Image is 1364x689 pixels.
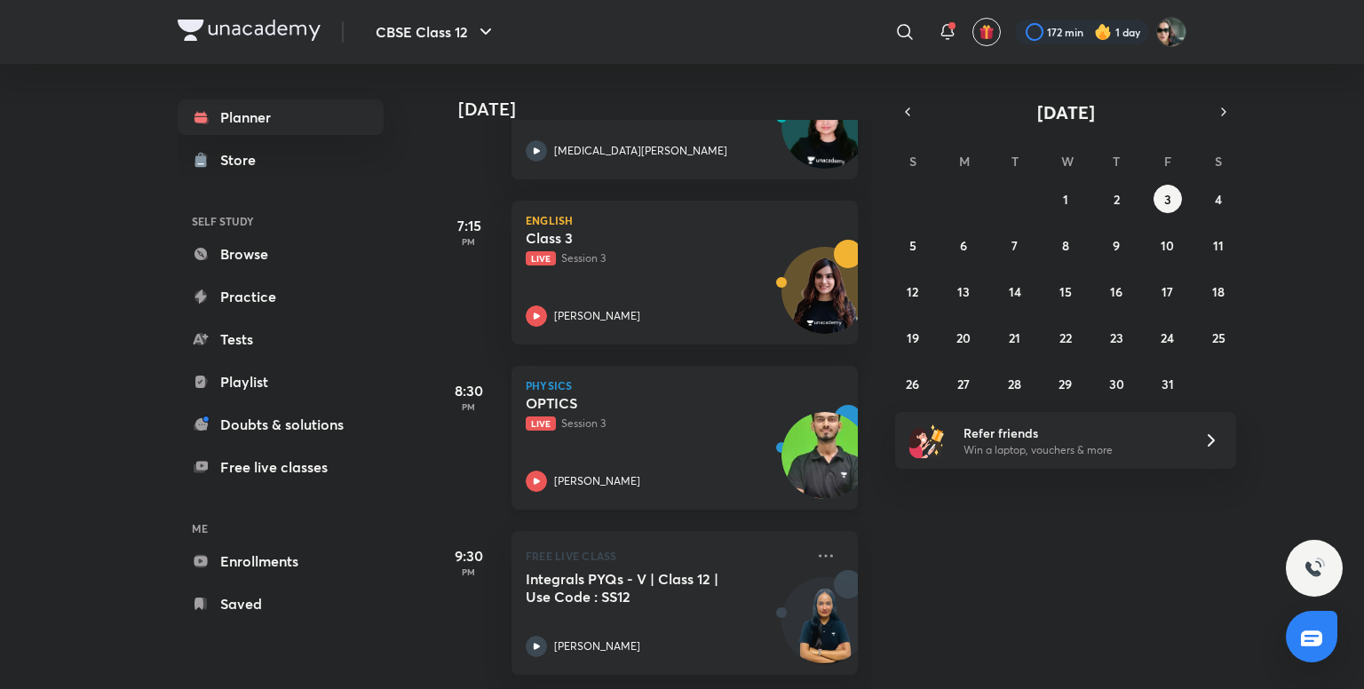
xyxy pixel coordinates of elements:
abbr: October 19, 2025 [907,329,919,346]
abbr: October 16, 2025 [1110,283,1122,300]
h6: Refer friends [964,424,1182,442]
p: Win a laptop, vouchers & more [964,442,1182,458]
abbr: Saturday [1215,153,1222,170]
a: Tests [178,321,384,357]
button: October 28, 2025 [1001,369,1029,398]
h5: 8:30 [433,380,504,401]
abbr: October 17, 2025 [1162,283,1173,300]
abbr: October 4, 2025 [1215,191,1222,208]
h5: 7:15 [433,215,504,236]
p: [PERSON_NAME] [554,638,640,654]
p: Physics [526,380,844,391]
a: Store [178,142,384,178]
p: PM [433,401,504,412]
abbr: October 27, 2025 [957,376,970,392]
abbr: October 9, 2025 [1113,237,1120,254]
h5: Integrals PYQs - V | Class 12 | Use Code : SS12 [526,570,747,606]
button: October 26, 2025 [899,369,927,398]
button: October 22, 2025 [1051,323,1080,352]
img: avatar [979,24,995,40]
button: October 21, 2025 [1001,323,1029,352]
button: October 8, 2025 [1051,231,1080,259]
button: October 16, 2025 [1102,277,1130,305]
abbr: October 31, 2025 [1162,376,1174,392]
button: October 7, 2025 [1001,231,1029,259]
h5: 9:30 [433,545,504,566]
abbr: October 5, 2025 [909,237,916,254]
p: [MEDICAL_DATA][PERSON_NAME] [554,143,727,159]
p: Session 3 [526,250,805,266]
button: October 25, 2025 [1204,323,1233,352]
button: October 13, 2025 [949,277,978,305]
abbr: October 23, 2025 [1110,329,1123,346]
img: referral [909,423,945,458]
img: Avatar [782,91,868,177]
a: Free live classes [178,449,384,485]
p: PM [433,236,504,247]
a: Playlist [178,364,384,400]
a: Browse [178,236,384,272]
abbr: October 6, 2025 [960,237,967,254]
span: Live [526,251,556,265]
div: Store [220,149,266,170]
abbr: Monday [959,153,970,170]
img: Avatar [782,587,868,672]
button: avatar [972,18,1001,46]
span: Live [526,416,556,431]
button: October 12, 2025 [899,277,927,305]
abbr: October 14, 2025 [1009,283,1021,300]
h5: Class 3 [526,229,747,247]
abbr: October 18, 2025 [1212,283,1225,300]
abbr: Friday [1164,153,1171,170]
button: October 9, 2025 [1102,231,1130,259]
button: October 17, 2025 [1154,277,1182,305]
button: October 10, 2025 [1154,231,1182,259]
button: [DATE] [920,99,1211,124]
abbr: October 2, 2025 [1114,191,1120,208]
abbr: October 29, 2025 [1059,376,1072,392]
button: October 3, 2025 [1154,185,1182,213]
button: October 20, 2025 [949,323,978,352]
button: October 29, 2025 [1051,369,1080,398]
img: streak [1094,23,1112,41]
p: Session 3 [526,416,805,432]
button: October 11, 2025 [1204,231,1233,259]
button: October 19, 2025 [899,323,927,352]
abbr: October 12, 2025 [907,283,918,300]
button: October 30, 2025 [1102,369,1130,398]
abbr: October 15, 2025 [1059,283,1072,300]
img: ttu [1304,558,1325,579]
abbr: October 3, 2025 [1164,191,1171,208]
abbr: October 20, 2025 [956,329,971,346]
h6: ME [178,513,384,543]
a: Practice [178,279,384,314]
span: [DATE] [1037,100,1095,124]
abbr: October 10, 2025 [1161,237,1174,254]
img: Arihant [1156,17,1186,47]
h6: SELF STUDY [178,206,384,236]
button: October 1, 2025 [1051,185,1080,213]
button: October 31, 2025 [1154,369,1182,398]
a: Doubts & solutions [178,407,384,442]
abbr: Sunday [909,153,916,170]
abbr: October 13, 2025 [957,283,970,300]
button: CBSE Class 12 [365,14,507,50]
abbr: Tuesday [1011,153,1019,170]
button: October 24, 2025 [1154,323,1182,352]
abbr: Thursday [1113,153,1120,170]
p: [PERSON_NAME] [554,308,640,324]
abbr: October 8, 2025 [1062,237,1069,254]
button: October 14, 2025 [1001,277,1029,305]
p: English [526,215,844,226]
button: October 2, 2025 [1102,185,1130,213]
abbr: October 22, 2025 [1059,329,1072,346]
button: October 18, 2025 [1204,277,1233,305]
abbr: October 24, 2025 [1161,329,1174,346]
abbr: October 7, 2025 [1011,237,1018,254]
abbr: October 30, 2025 [1109,376,1124,392]
button: October 6, 2025 [949,231,978,259]
a: Saved [178,586,384,622]
h5: OPTICS [526,394,747,412]
abbr: October 26, 2025 [906,376,919,392]
abbr: October 25, 2025 [1212,329,1225,346]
